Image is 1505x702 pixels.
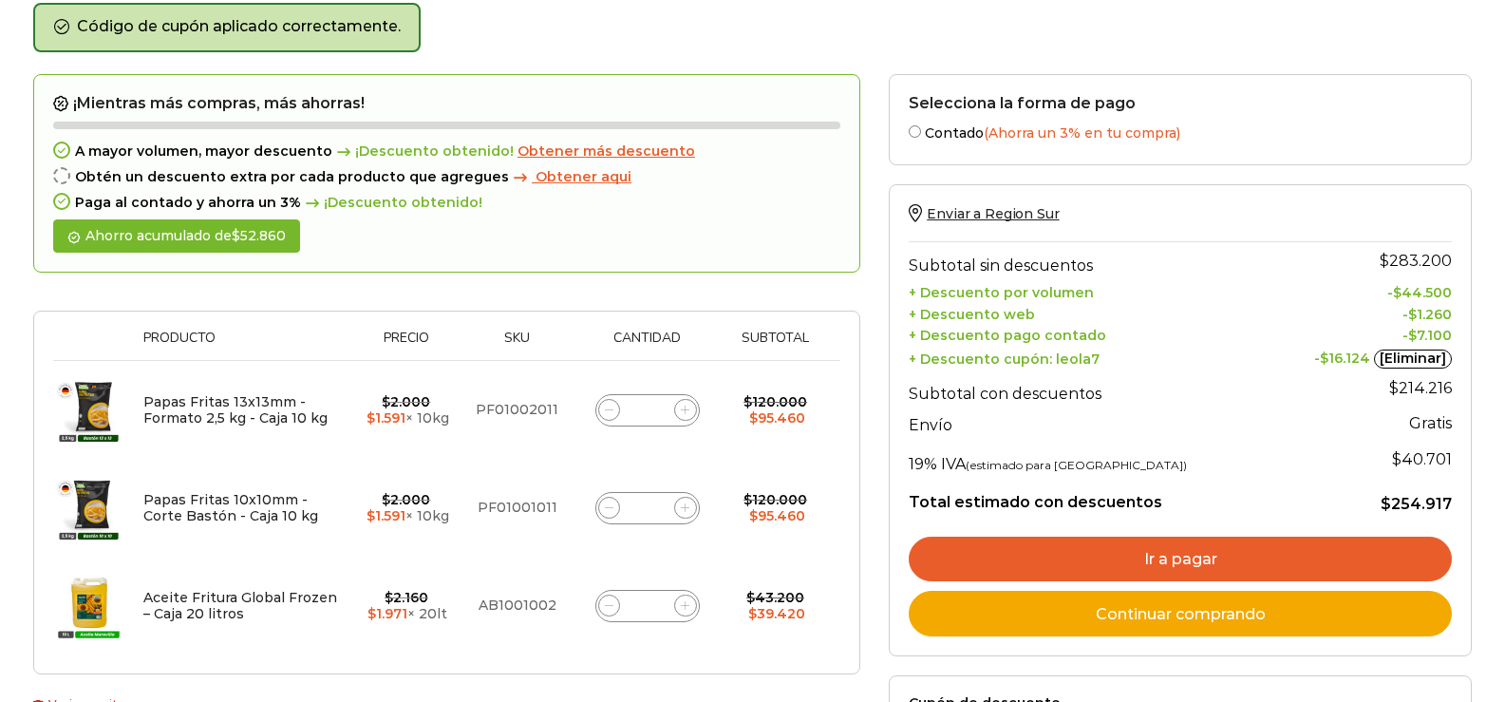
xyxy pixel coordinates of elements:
[1374,350,1452,369] a: [Eliminar]
[1409,414,1452,432] strong: Gratis
[143,491,318,524] a: Papas Fritas 10x10mm - Corte Bastón - Caja 10 kg
[382,393,390,410] span: $
[385,589,428,606] bdi: 2.160
[382,491,430,508] bdi: 2.000
[748,605,757,622] span: $
[461,557,575,655] td: AB1001002
[909,122,1452,142] label: Contado
[232,227,286,244] bdi: 52.860
[33,3,421,52] div: Código de cupón aplicado correctamente.
[352,331,460,360] th: Precio
[909,301,1276,323] th: + Descuento web
[1320,350,1370,367] span: 16.124
[1320,350,1328,367] span: $
[634,593,661,619] input: Product quantity
[509,169,631,185] a: Obtener aqui
[1277,279,1453,301] td: -
[461,331,575,360] th: Sku
[1393,284,1452,301] bdi: 44.500
[1408,306,1452,323] bdi: 1.260
[909,408,1276,441] th: Envío
[382,491,390,508] span: $
[352,459,460,557] td: × 10kg
[1392,450,1402,468] span: $
[382,393,430,410] bdi: 2.000
[232,227,240,244] span: $
[909,478,1276,514] th: Total estimado con descuentos
[748,605,805,622] bdi: 39.420
[749,507,805,524] bdi: 95.460
[1408,306,1417,323] span: $
[143,393,328,427] a: Papas Fritas 13x13mm - Formato 2,5 kg - Caja 10 kg
[301,195,482,211] span: ¡Descuento obtenido!
[909,125,921,138] input: Contado(Ahorra un 3% en tu compra)
[367,605,407,622] bdi: 1.971
[634,397,661,424] input: Product quantity
[909,241,1276,279] th: Subtotal sin descuentos
[743,491,752,508] span: $
[1392,450,1452,468] span: 40.701
[1277,301,1453,323] td: -
[143,589,337,622] a: Aceite Fritura Global Frozen – Caja 20 litros
[53,195,840,211] div: Paga al contado y ahorra un 3%
[367,409,375,427] span: $
[743,491,807,508] bdi: 120.000
[1380,252,1452,270] bdi: 283.200
[367,605,376,622] span: $
[574,331,719,360] th: Cantidad
[352,361,460,460] td: × 10kg
[1381,495,1391,513] span: $
[53,219,300,253] div: Ahorro acumulado de
[367,507,405,524] bdi: 1.591
[909,345,1276,370] th: + Descuento cupón: leola7
[909,370,1276,408] th: Subtotal con descuentos
[352,557,460,655] td: × 20lt
[909,440,1276,478] th: 19% IVA
[461,459,575,557] td: PF01001011
[743,393,807,410] bdi: 120.000
[332,143,514,160] span: ¡Descuento obtenido!
[909,591,1452,636] a: Continuar comprando
[927,205,1059,222] span: Enviar a Region Sur
[909,537,1452,582] a: Ir a pagar
[743,393,752,410] span: $
[1277,323,1453,345] td: -
[517,143,695,160] a: Obtener más descuento
[53,169,840,185] div: Obtén un descuento extra por cada producto que agregues
[720,331,832,360] th: Subtotal
[536,168,631,185] span: Obtener aqui
[909,205,1059,222] a: Enviar a Region Sur
[53,94,840,113] h2: ¡Mientras más compras, más ahorras!
[1393,284,1402,301] span: $
[385,589,393,606] span: $
[367,409,405,427] bdi: 1.591
[1277,345,1453,370] td: -
[1389,379,1452,397] bdi: 214.216
[966,458,1187,472] small: (estimado para [GEOGRAPHIC_DATA])
[749,507,758,524] span: $
[1381,495,1452,513] bdi: 254.917
[367,507,375,524] span: $
[1408,327,1417,344] span: $
[746,589,804,606] bdi: 43.200
[517,142,695,160] span: Obtener más descuento
[1408,327,1452,344] bdi: 7.100
[746,589,755,606] span: $
[749,409,758,427] span: $
[909,279,1276,301] th: + Descuento por volumen
[1389,379,1399,397] span: $
[749,409,805,427] bdi: 95.460
[634,495,661,522] input: Product quantity
[53,143,840,160] div: A mayor volumen, mayor descuento
[909,94,1452,112] h2: Selecciona la forma de pago
[984,124,1180,142] span: (Ahorra un 3% en tu compra)
[909,323,1276,345] th: + Descuento pago contado
[1380,252,1389,270] span: $
[461,361,575,460] td: PF01002011
[134,331,352,360] th: Producto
